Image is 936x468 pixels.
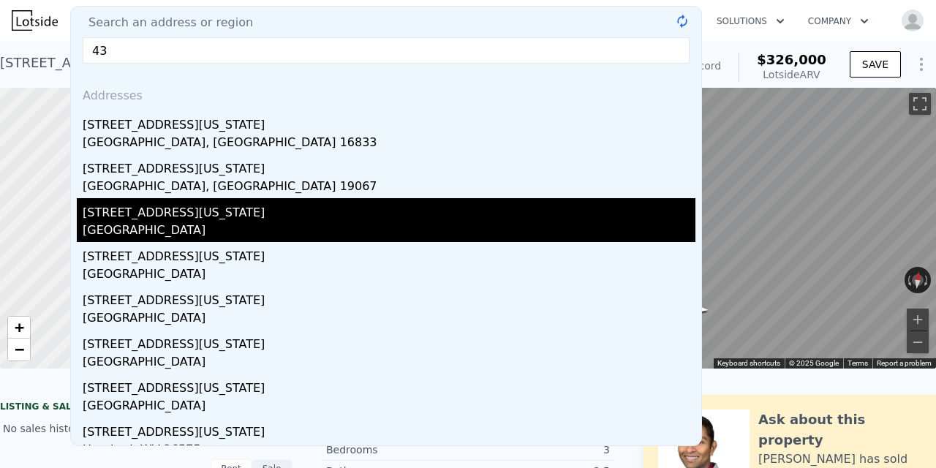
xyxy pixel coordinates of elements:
[83,154,695,178] div: [STREET_ADDRESS][US_STATE]
[901,9,924,32] img: avatar
[705,8,796,34] button: Solutions
[83,374,695,397] div: [STREET_ADDRESS][US_STATE]
[83,397,695,418] div: [GEOGRAPHIC_DATA]
[83,178,695,198] div: [GEOGRAPHIC_DATA], [GEOGRAPHIC_DATA] 19067
[850,51,901,78] button: SAVE
[83,353,695,374] div: [GEOGRAPHIC_DATA]
[907,309,929,331] button: Zoom in
[907,50,936,79] button: Show Options
[758,409,921,450] div: Ask about this property
[15,340,24,358] span: −
[789,359,839,367] span: © 2025 Google
[83,265,695,286] div: [GEOGRAPHIC_DATA]
[83,309,695,330] div: [GEOGRAPHIC_DATA]
[907,331,929,353] button: Zoom out
[83,242,695,265] div: [STREET_ADDRESS][US_STATE]
[796,8,880,34] button: Company
[717,358,780,369] button: Keyboard shortcuts
[83,37,690,64] input: Enter an address, city, region, neighborhood or zip code
[83,198,695,222] div: [STREET_ADDRESS][US_STATE]
[326,442,468,457] div: Bedrooms
[877,359,932,367] a: Report a problem
[757,67,826,82] div: Lotside ARV
[15,318,24,336] span: +
[905,267,913,293] button: Rotate counterclockwise
[924,267,932,293] button: Rotate clockwise
[848,359,868,367] a: Terms (opens in new tab)
[83,110,695,134] div: [STREET_ADDRESS][US_STATE]
[12,10,58,31] img: Lotside
[909,93,931,115] button: Toggle fullscreen view
[83,134,695,154] div: [GEOGRAPHIC_DATA], [GEOGRAPHIC_DATA] 16833
[83,330,695,353] div: [STREET_ADDRESS][US_STATE]
[77,75,695,110] div: Addresses
[83,441,695,461] div: Hundred, WV 26575
[910,266,924,294] button: Reset the view
[83,222,695,242] div: [GEOGRAPHIC_DATA]
[77,14,253,31] span: Search an address or region
[468,442,610,457] div: 3
[83,418,695,441] div: [STREET_ADDRESS][US_STATE]
[8,339,30,361] a: Zoom out
[757,52,826,67] span: $326,000
[83,286,695,309] div: [STREET_ADDRESS][US_STATE]
[8,317,30,339] a: Zoom in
